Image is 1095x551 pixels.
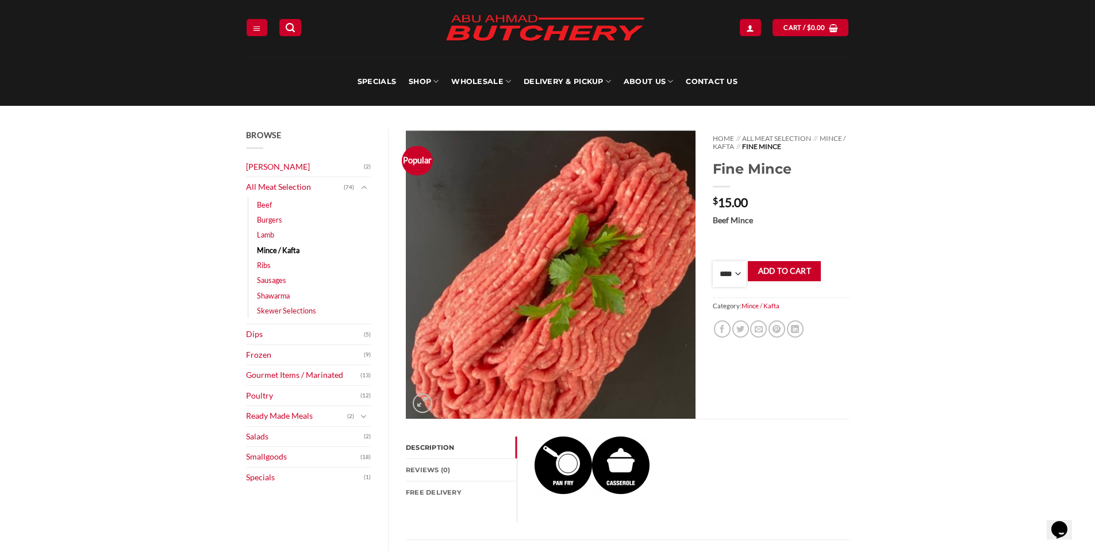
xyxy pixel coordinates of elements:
[436,7,654,51] img: Abu Ahmad Butchery
[713,297,849,314] span: Category:
[524,58,611,106] a: Delivery & Pickup
[451,58,511,106] a: Wholesale
[748,261,821,281] button: Add to cart
[364,346,371,363] span: (9)
[736,142,740,151] span: //
[686,58,737,106] a: Contact Us
[347,408,354,425] span: (2)
[257,258,271,273] a: Ribs
[807,24,825,31] bdi: 0.00
[1047,505,1084,539] iframe: chat widget
[357,410,371,423] button: Toggle
[592,437,650,494] img: Fine Mince
[732,320,749,337] a: Share on Twitter
[624,58,673,106] a: About Us
[257,227,274,242] a: Lamb
[783,22,825,33] span: Cart /
[741,302,779,309] a: Mince / Kafta
[257,273,286,288] a: Sausages
[813,134,817,143] span: //
[413,393,432,413] a: Zoom
[714,320,731,337] a: Share on Facebook
[713,196,718,205] span: $
[750,320,767,337] a: Email to a Friend
[773,19,848,36] a: View cart
[360,449,371,466] span: (18)
[406,459,517,481] a: Reviews (0)
[246,157,364,177] a: [PERSON_NAME]
[257,212,282,227] a: Burgers
[246,177,344,197] a: All Meat Selection
[246,324,364,345] a: Dips
[360,387,371,404] span: (12)
[713,134,734,143] a: Home
[246,427,364,447] a: Salads
[742,142,781,151] span: Fine Mince
[406,129,696,419] img: Fine Mince
[535,437,592,494] img: Fine Mince
[360,367,371,384] span: (13)
[344,179,354,196] span: (74)
[246,345,364,365] a: Frozen
[364,428,371,445] span: (2)
[409,58,439,106] a: SHOP
[406,481,517,503] a: FREE Delivery
[257,243,299,258] a: Mince / Kafta
[713,195,748,209] bdi: 15.00
[246,365,361,385] a: Gourmet Items / Marinated
[787,320,804,337] a: Share on LinkedIn
[358,58,396,106] a: Specials
[246,447,361,467] a: Smallgoods
[279,19,301,36] a: Search
[246,468,364,488] a: Specials
[364,469,371,486] span: (1)
[406,437,517,458] a: Description
[742,134,811,143] a: All Meat Selection
[713,215,753,225] strong: Beef Mince
[247,19,267,36] a: Menu
[257,303,316,318] a: Skewer Selections
[736,134,740,143] span: //
[807,22,811,33] span: $
[257,288,290,303] a: Shawarma
[246,386,361,406] a: Poultry
[357,181,371,194] button: Toggle
[364,326,371,343] span: (5)
[713,160,849,178] h1: Fine Mince
[257,197,272,212] a: Beef
[364,158,371,175] span: (2)
[740,19,760,36] a: Login
[769,320,785,337] a: Pin on Pinterest
[713,134,845,151] a: Mince / Kafta
[246,406,348,426] a: Ready Made Meals
[246,130,282,140] span: Browse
